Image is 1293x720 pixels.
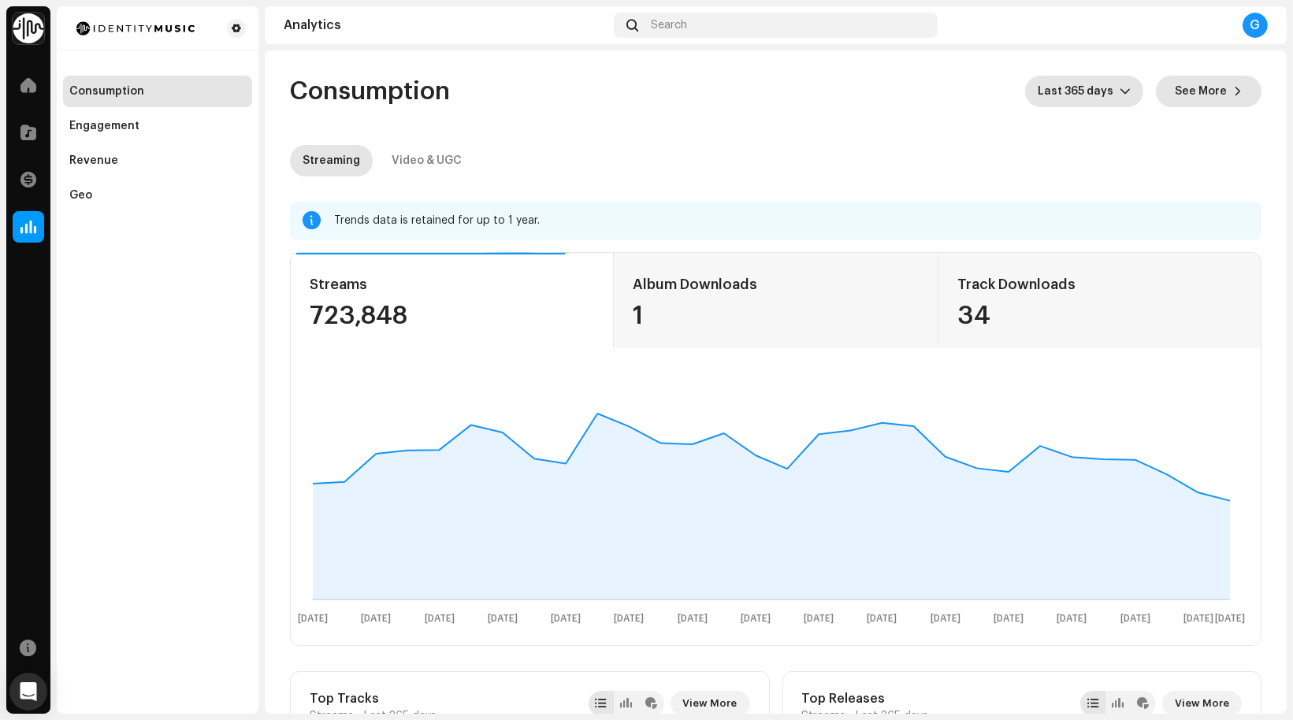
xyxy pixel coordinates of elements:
div: Track Downloads [957,272,1242,297]
div: Top Tracks [310,691,437,707]
text: [DATE] [931,614,960,624]
span: Search [651,19,687,32]
text: [DATE] [425,614,455,624]
text: [DATE] [1215,614,1245,624]
re-m-nav-item: Engagement [63,110,252,142]
div: Top Releases [802,691,929,707]
span: View More [1175,688,1229,719]
div: 723,848 [310,303,594,328]
button: View More [671,691,750,716]
text: [DATE] [1183,614,1213,624]
text: [DATE] [614,614,644,624]
text: [DATE] [1057,614,1087,624]
text: [DATE] [867,614,897,624]
text: [DATE] [994,614,1024,624]
text: [DATE] [298,614,328,624]
div: Geo [69,189,92,202]
span: View More [683,688,738,719]
span: Consumption [290,76,450,107]
text: [DATE] [1120,614,1150,624]
re-m-nav-item: Geo [63,180,252,211]
div: Streaming [303,145,360,176]
text: [DATE] [678,614,708,624]
div: Consumption [69,85,144,98]
text: [DATE] [741,614,771,624]
text: [DATE] [551,614,581,624]
button: See More [1156,76,1261,107]
div: 34 [957,303,1242,328]
img: 185c913a-8839-411b-a7b9-bf647bcb215e [69,19,202,38]
span: Last 365 days [1038,76,1120,107]
div: Video & UGC [392,145,462,176]
span: See More [1175,76,1227,107]
re-m-nav-item: Revenue [63,145,252,176]
div: 1 [633,303,918,328]
div: Analytics [284,19,607,32]
div: Revenue [69,154,118,167]
re-m-nav-item: Consumption [63,76,252,107]
div: dropdown trigger [1120,76,1131,107]
div: Streams [310,272,594,297]
img: 0f74c21f-6d1c-4dbc-9196-dbddad53419e [13,13,44,44]
text: [DATE] [361,614,391,624]
text: [DATE] [804,614,834,624]
button: View More [1162,691,1242,716]
text: [DATE] [488,614,518,624]
div: Album Downloads [633,272,918,297]
div: G [1243,13,1268,38]
div: Open Intercom Messenger [9,673,47,711]
div: Trends data is retained for up to 1 year. [334,211,1249,230]
div: Engagement [69,120,139,132]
